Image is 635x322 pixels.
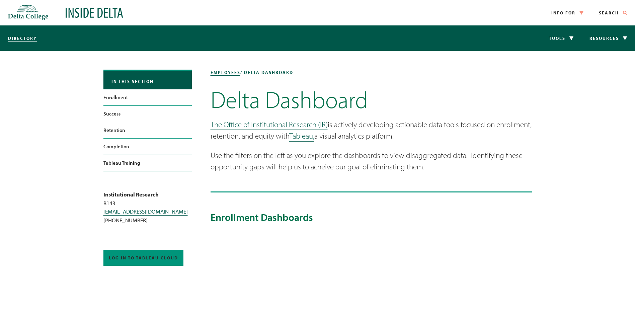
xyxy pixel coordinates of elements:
a: Tableau Training [103,155,192,171]
span: [PHONE_NUMBER] [103,217,148,224]
a: Success [103,106,192,122]
button: In this section [103,71,192,89]
strong: Institutional Research [103,191,159,198]
a: Enrollment [103,89,192,105]
span: B143 [103,199,115,207]
h1: Delta Dashboard [211,88,532,111]
span: / Delta Dashboard [240,70,293,75]
a: [EMAIL_ADDRESS][DOMAIN_NAME] [103,208,188,215]
p: is actively developing actionable data tools focused on enrollment, retention, and equity with a ... [211,119,532,142]
button: Tools [541,25,581,51]
a: Retention [103,122,192,138]
a: employees [211,70,240,75]
a: Directory [8,35,37,41]
a: Log in to Tableau Cloud [103,250,183,266]
h2: Enrollment Dashboards [211,211,532,223]
p: Use the filters on the left as you explore the dashboards to view disaggregated data. Identifying... [211,150,532,173]
a: Completion [103,139,192,155]
a: The Office of Institutional Research (IR) [211,119,328,129]
a: Tableau, [289,131,314,141]
button: Resources [581,25,635,51]
span: Log in to Tableau Cloud [109,255,178,260]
